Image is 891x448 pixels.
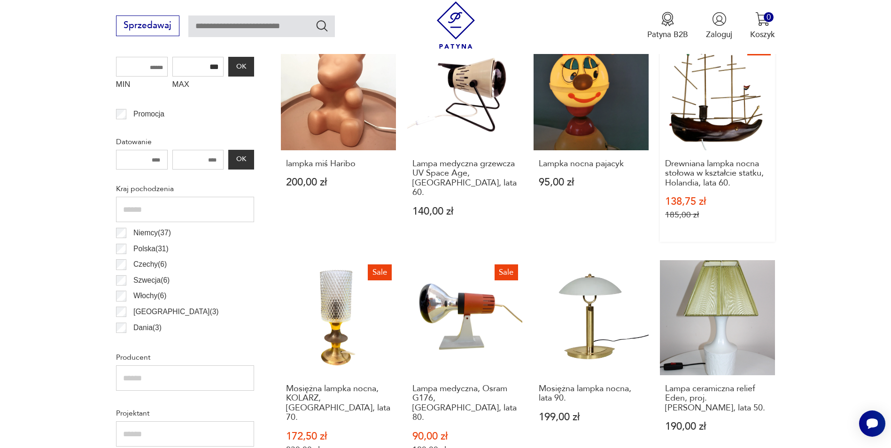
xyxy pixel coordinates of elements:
[228,57,254,77] button: OK
[286,159,391,169] h3: lampka miś Haribo
[764,12,774,22] div: 0
[665,384,770,413] h3: Lampa ceramiczna relief Eden, proj. [PERSON_NAME], lata 50.
[665,197,770,207] p: 138,75 zł
[712,12,727,26] img: Ikonka użytkownika
[539,384,643,403] h3: Mosiężna lampka nocna, lata 90.
[534,35,649,242] a: Lampka nocna pajacykLampka nocna pajacyk95,00 zł
[116,407,254,419] p: Projektant
[281,35,396,242] a: lampka miś Haribolampka miś Haribo200,00 zł
[133,108,164,120] p: Promocja
[665,159,770,188] h3: Drewniana lampka nocna stołowa w kształcie statku, Holandia, lata 60.
[172,77,224,94] label: MAX
[750,12,775,40] button: 0Koszyk
[706,12,732,40] button: Zaloguj
[228,150,254,170] button: OK
[412,159,517,198] h3: Lampa medyczna grzewcza UV Space Age, [GEOGRAPHIC_DATA], lata 60.
[116,183,254,195] p: Kraj pochodzenia
[116,15,179,36] button: Sprzedawaj
[315,19,329,32] button: Szukaj
[647,12,688,40] button: Patyna B2B
[286,384,391,423] h3: Mosiężna lampka nocna, KOLARZ, [GEOGRAPHIC_DATA], lata 70.
[286,178,391,187] p: 200,00 zł
[665,210,770,220] p: 185,00 zł
[412,432,517,441] p: 90,00 zł
[133,290,166,302] p: Włochy ( 6 )
[133,322,162,334] p: Dania ( 3 )
[859,410,885,437] iframe: Smartsupp widget button
[539,159,643,169] h3: Lampka nocna pajacyk
[407,35,522,242] a: Lampa medyczna grzewcza UV Space Age, Niemcy, lata 60.Lampa medyczna grzewcza UV Space Age, [GEOG...
[412,384,517,423] h3: Lampa medyczna, Osram G176, [GEOGRAPHIC_DATA], lata 80.
[750,29,775,40] p: Koszyk
[116,351,254,363] p: Producent
[660,35,775,242] a: SaleDrewniana lampka nocna stołowa w kształcie statku, Holandia, lata 60.Drewniana lampka nocna s...
[116,23,179,30] a: Sprzedawaj
[432,1,480,49] img: Patyna - sklep z meblami i dekoracjami vintage
[116,77,168,94] label: MIN
[286,432,391,441] p: 172,50 zł
[133,243,169,255] p: Polska ( 31 )
[116,136,254,148] p: Datowanie
[133,337,218,349] p: [GEOGRAPHIC_DATA] ( 1 )
[133,306,218,318] p: [GEOGRAPHIC_DATA] ( 3 )
[133,227,171,239] p: Niemcy ( 37 )
[647,29,688,40] p: Patyna B2B
[665,422,770,432] p: 190,00 zł
[647,12,688,40] a: Ikona medaluPatyna B2B
[539,178,643,187] p: 95,00 zł
[412,207,517,216] p: 140,00 zł
[660,12,675,26] img: Ikona medalu
[539,412,643,422] p: 199,00 zł
[133,274,170,286] p: Szwecja ( 6 )
[755,12,770,26] img: Ikona koszyka
[133,258,167,270] p: Czechy ( 6 )
[706,29,732,40] p: Zaloguj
